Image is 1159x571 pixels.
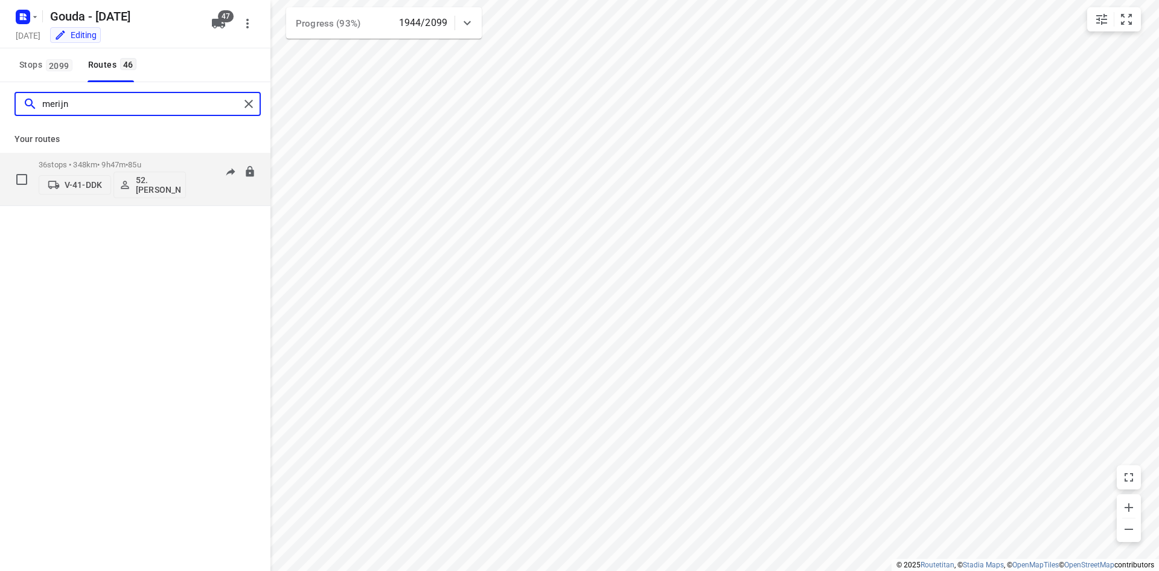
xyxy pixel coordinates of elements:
p: 36 stops • 348km • 9h47m [39,160,186,169]
div: Progress (93%)1944/2099 [286,7,482,39]
div: small contained button group [1087,7,1141,31]
div: Routes [88,57,140,73]
span: 46 [120,58,136,70]
button: Lock route [244,166,256,179]
li: © 2025 , © , © © contributors [896,561,1154,569]
p: 1944/2099 [399,16,447,30]
span: 47 [218,10,234,22]
div: Editing [54,29,97,41]
span: • [126,160,128,169]
p: Your routes [14,133,256,146]
button: V-41-DDK [39,175,111,195]
button: 52. [PERSON_NAME] [113,172,186,198]
a: Routetitan [921,561,954,569]
span: 85u [128,160,141,169]
a: OpenMapTiles [1012,561,1059,569]
button: Send to driver [219,160,243,184]
h5: [DATE] [11,28,45,42]
button: Fit zoom [1114,7,1138,31]
a: Stadia Maps [963,561,1004,569]
input: Search routes [42,95,240,114]
button: 47 [206,11,231,36]
span: Progress (93%) [296,18,360,29]
a: OpenStreetMap [1064,561,1114,569]
button: More [235,11,260,36]
span: 2099 [46,59,72,71]
span: Select [10,167,34,192]
span: Stops [19,57,76,73]
p: 52. [PERSON_NAME] [136,175,180,195]
p: V-41-DDK [65,180,102,190]
h5: Gouda - [DATE] [45,7,202,26]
